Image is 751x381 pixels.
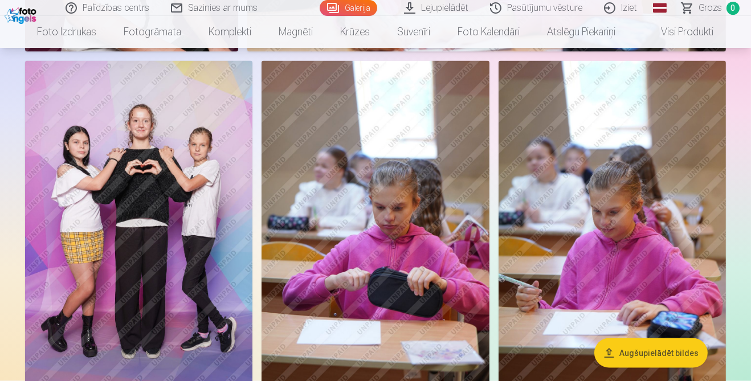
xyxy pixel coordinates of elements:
[266,16,327,48] a: Magnēti
[699,1,722,15] span: Grozs
[5,5,39,24] img: /fa1
[630,16,728,48] a: Visi produkti
[195,16,266,48] a: Komplekti
[384,16,444,48] a: Suvenīri
[444,16,534,48] a: Foto kalendāri
[534,16,630,48] a: Atslēgu piekariņi
[594,338,708,367] button: Augšupielādēt bildes
[726,2,740,15] span: 0
[327,16,384,48] a: Krūzes
[24,16,111,48] a: Foto izdrukas
[111,16,195,48] a: Fotogrāmata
